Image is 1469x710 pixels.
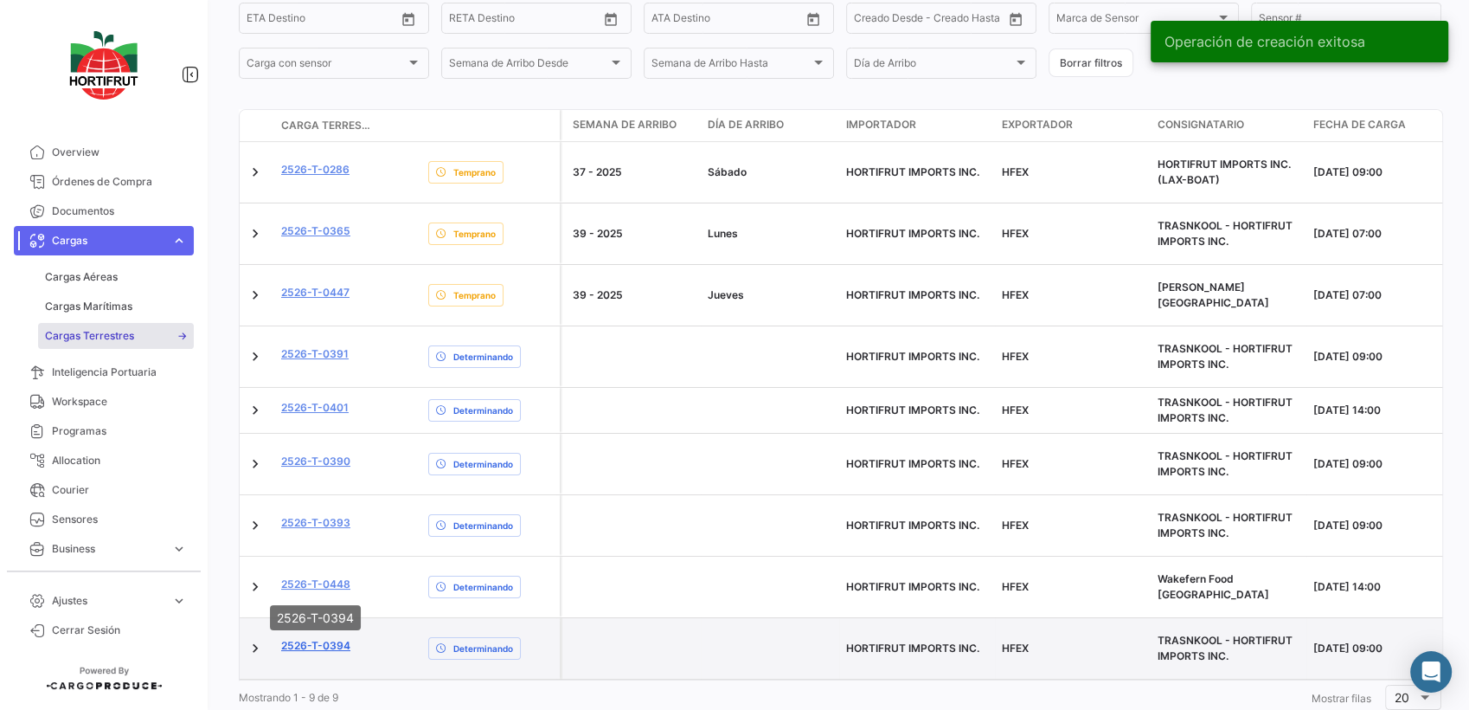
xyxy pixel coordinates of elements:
[846,117,916,132] span: Importador
[1158,634,1293,662] span: TRASNKOOL - HORTIFRUT IMPORTS INC.
[1003,6,1029,32] button: Open calendar
[247,60,406,72] span: Carga con sensor
[52,512,187,527] span: Sensores
[846,227,979,240] span: HORTIFRUT IMPORTS INC.
[1002,227,1029,240] span: HFEX
[846,288,979,301] span: HORTIFRUT IMPORTS INC.
[247,517,264,534] a: Expand/Collapse Row
[1395,690,1409,705] span: 20
[171,233,187,248] span: expand_more
[598,6,624,32] button: Open calendar
[1313,227,1382,240] span: [DATE] 07:00
[378,119,421,132] datatable-header-cell: Póliza
[1158,158,1291,186] span: HORTIFRUT IMPORTS INC. (LAX-BOAT)
[1164,33,1365,50] span: Operación de creación exitosa
[270,605,361,630] div: 2526-T-0394
[453,350,513,364] span: Determinando
[38,294,194,319] a: Cargas Marítimas
[171,541,187,557] span: expand_more
[846,350,979,363] span: HORTIFRUT IMPORTS INC.
[247,225,264,242] a: Expand/Collapse Row
[800,6,826,32] button: Open calendar
[716,15,787,27] input: ATA Hasta
[45,299,132,314] span: Cargas Marítimas
[1002,165,1029,178] span: HFEX
[14,475,194,505] a: Courier
[1313,117,1406,132] span: Fecha de carga
[573,165,694,180] div: 37 - 2025
[52,145,187,160] span: Overview
[1002,350,1029,363] span: HFEX
[395,6,421,32] button: Open calendar
[52,394,187,410] span: Workspace
[14,416,194,446] a: Programas
[1002,580,1029,593] span: HFEX
[1312,692,1371,705] span: Mostrar filas
[52,541,164,557] span: Business
[14,138,194,167] a: Overview
[247,640,264,657] a: Expand/Collapse Row
[281,400,349,416] a: 2526-T-0401
[52,423,187,439] span: Programas
[854,60,1013,72] span: Día de Arribo
[701,110,839,141] datatable-header-cell: Día de Arribo
[274,111,378,140] datatable-header-cell: Carga Terrestre #
[1158,117,1244,132] span: Consignatario
[1002,288,1029,301] span: HFEX
[1002,457,1029,470] span: HFEX
[281,638,350,654] a: 2526-T-0394
[52,623,187,638] span: Cerrar Sesión
[421,119,560,132] datatable-header-cell: Estado de Envio
[1313,288,1382,301] span: [DATE] 07:00
[14,358,194,387] a: Inteligencia Portuaria
[38,264,194,290] a: Cargas Aéreas
[453,165,496,179] span: Temprano
[1158,572,1269,601] span: Wakefern Food Newark
[995,110,1151,141] datatable-header-cell: Exportador
[52,482,187,498] span: Courier
[52,593,164,609] span: Ajustes
[1002,117,1073,132] span: Exportador
[708,287,832,303] div: Jueves
[52,233,164,248] span: Cargas
[651,15,704,27] input: ATA Desde
[281,346,349,362] a: 2526-T-0391
[1313,642,1382,655] span: [DATE] 09:00
[1002,403,1029,416] span: HFEX
[453,227,496,241] span: Temprano
[453,519,513,532] span: Determinando
[247,348,264,365] a: Expand/Collapse Row
[45,269,118,285] span: Cargas Aéreas
[839,110,995,141] datatable-header-cell: Importador
[1158,511,1293,539] span: TRASNKOOL - HORTIFRUT IMPORTS INC.
[61,21,147,110] img: logo-hortifrut.svg
[290,15,361,27] input: Hasta
[1002,642,1029,655] span: HFEX
[573,117,677,132] span: Semana de Arribo
[846,165,979,178] span: HORTIFRUT IMPORTS INC.
[14,197,194,226] a: Documentos
[708,165,832,180] div: Sábado
[846,580,979,593] span: HORTIFRUT IMPORTS INC.
[247,578,264,596] a: Expand/Collapse Row
[239,691,338,704] span: Mostrando 1 - 9 de 9
[562,110,701,141] datatable-header-cell: Semana de Arribo
[45,328,134,344] span: Cargas Terrestres
[1158,396,1293,424] span: TRASNKOOL - HORTIFRUT IMPORTS INC.
[281,577,350,592] a: 2526-T-0448
[449,15,480,27] input: Desde
[453,642,513,655] span: Determinando
[1151,110,1306,141] datatable-header-cell: Consignatario
[1313,580,1381,593] span: [DATE] 14:00
[573,287,694,303] div: 39 - 2025
[281,162,350,177] a: 2526-T-0286
[247,287,264,304] a: Expand/Collapse Row
[1306,110,1462,141] datatable-header-cell: Fecha de carga
[708,117,784,132] span: Día de Arribo
[854,15,920,27] input: Creado Desde
[453,457,513,471] span: Determinando
[171,593,187,609] span: expand_more
[52,174,187,190] span: Órdenes de Compra
[247,164,264,181] a: Expand/Collapse Row
[1313,165,1382,178] span: [DATE] 09:00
